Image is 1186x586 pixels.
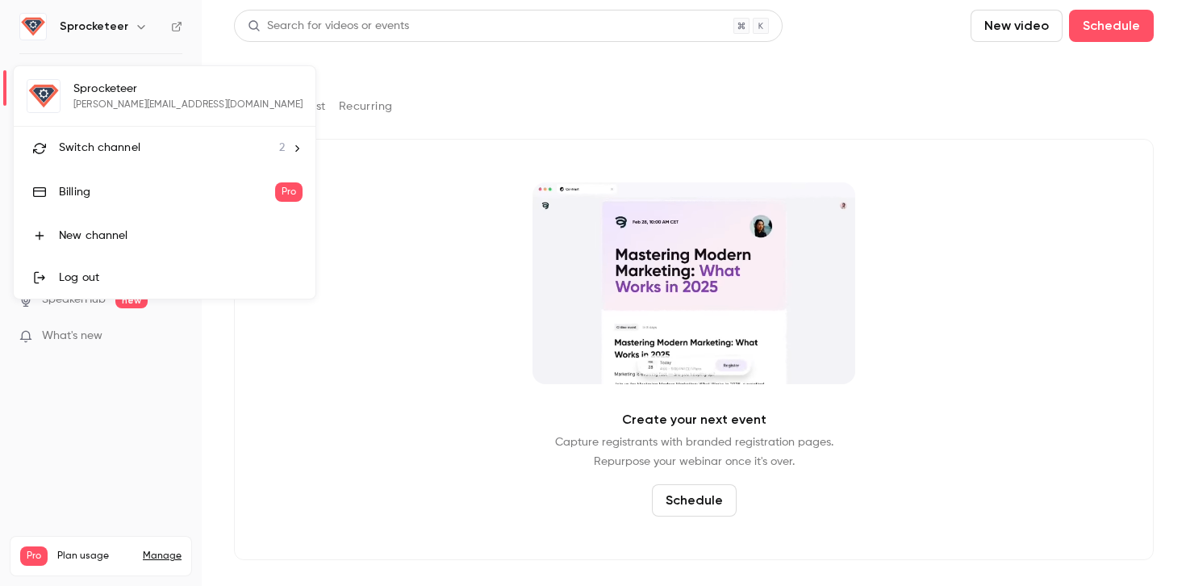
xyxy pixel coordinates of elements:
span: Switch channel [59,140,140,157]
span: Pro [275,182,303,202]
div: Billing [59,184,275,200]
div: New channel [59,228,303,244]
span: 2 [279,140,285,157]
div: Log out [59,270,303,286]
